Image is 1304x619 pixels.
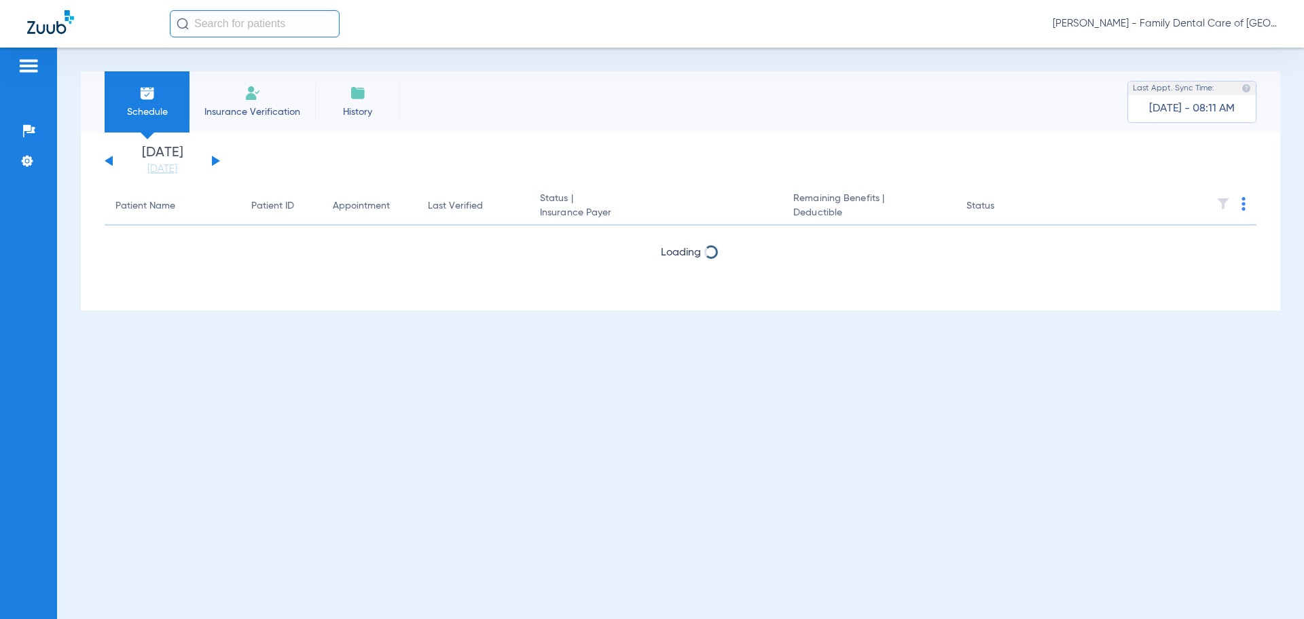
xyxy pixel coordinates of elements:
[170,10,340,37] input: Search for patients
[18,58,39,74] img: hamburger-icon
[122,162,203,176] a: [DATE]
[661,247,701,258] span: Loading
[540,206,772,220] span: Insurance Payer
[115,105,179,119] span: Schedule
[333,199,390,213] div: Appointment
[793,206,944,220] span: Deductible
[244,85,261,101] img: Manual Insurance Verification
[251,199,294,213] div: Patient ID
[956,188,1047,226] th: Status
[1053,17,1277,31] span: [PERSON_NAME] - Family Dental Care of [GEOGRAPHIC_DATA]
[115,199,175,213] div: Patient Name
[177,18,189,30] img: Search Icon
[1242,197,1246,211] img: group-dot-blue.svg
[1242,84,1251,93] img: last sync help info
[122,146,203,176] li: [DATE]
[428,199,518,213] div: Last Verified
[333,199,406,213] div: Appointment
[1133,82,1214,95] span: Last Appt. Sync Time:
[350,85,366,101] img: History
[139,85,156,101] img: Schedule
[27,10,74,34] img: Zuub Logo
[115,199,230,213] div: Patient Name
[200,105,305,119] span: Insurance Verification
[325,105,390,119] span: History
[529,188,782,226] th: Status |
[1149,102,1235,116] span: [DATE] - 08:11 AM
[782,188,955,226] th: Remaining Benefits |
[428,199,483,213] div: Last Verified
[251,199,311,213] div: Patient ID
[1216,197,1230,211] img: filter.svg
